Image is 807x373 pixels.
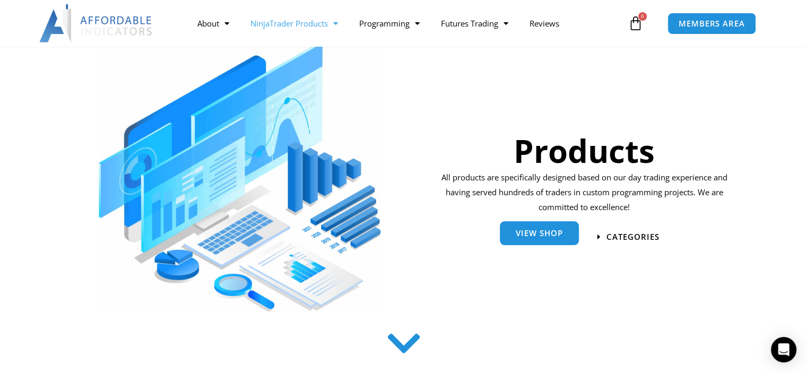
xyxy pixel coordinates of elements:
[606,233,660,241] span: categories
[771,337,796,362] div: Open Intercom Messenger
[597,233,660,241] a: categories
[679,20,745,28] span: MEMBERS AREA
[99,42,380,311] img: ProductsSection scaled | Affordable Indicators – NinjaTrader
[612,8,659,39] a: 0
[187,11,626,36] nav: Menu
[438,170,731,215] p: All products are specifically designed based on our day trading experience and having served hund...
[500,221,579,245] a: View Shop
[187,11,240,36] a: About
[39,4,153,42] img: LogoAI | Affordable Indicators – NinjaTrader
[638,12,647,21] span: 0
[430,11,519,36] a: Futures Trading
[519,11,570,36] a: Reviews
[516,229,563,237] span: View Shop
[667,13,756,34] a: MEMBERS AREA
[349,11,430,36] a: Programming
[240,11,349,36] a: NinjaTrader Products
[438,128,731,173] h1: Products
